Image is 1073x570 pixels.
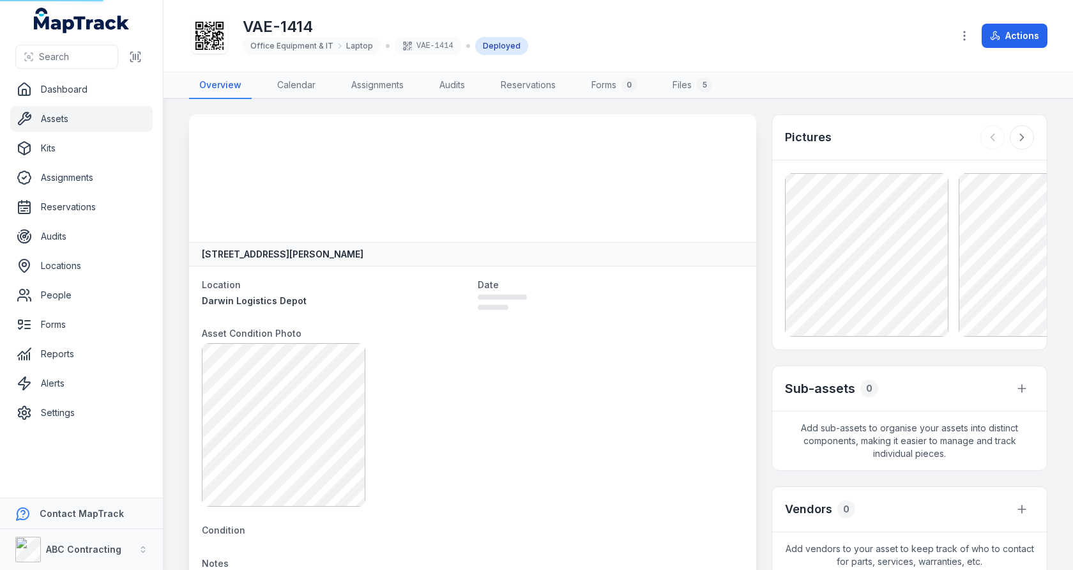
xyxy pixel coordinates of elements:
a: Assignments [10,165,153,190]
h2: Sub-assets [785,380,855,397]
div: 5 [697,77,712,93]
div: Deployed [475,37,528,55]
a: Audits [429,72,475,99]
a: Calendar [267,72,326,99]
a: Forms [10,312,153,337]
a: Files5 [662,72,722,99]
span: Location [202,279,241,290]
span: Condition [202,525,245,535]
a: Dashboard [10,77,153,102]
a: Reports [10,341,153,367]
a: People [10,282,153,308]
a: Locations [10,253,153,279]
div: 0 [860,380,878,397]
a: Kits [10,135,153,161]
a: Reservations [10,194,153,220]
a: Forms0 [581,72,647,99]
a: Alerts [10,371,153,396]
span: Darwin Logistics Depot [202,295,307,306]
h3: Pictures [785,128,832,146]
a: Assignments [341,72,414,99]
strong: Contact MapTrack [40,508,124,519]
a: Audits [10,224,153,249]
h3: Vendors [785,500,832,518]
a: Overview [189,72,252,99]
a: MapTrack [34,8,130,33]
div: 0 [621,77,637,93]
div: VAE-1414 [395,37,461,55]
span: Asset Condition Photo [202,328,301,339]
span: Notes [202,558,229,569]
span: Office Equipment & IT [250,41,333,51]
div: 0 [837,500,855,518]
span: Add sub-assets to organise your assets into distinct components, making it easier to manage and t... [772,412,1047,470]
a: Reservations [491,72,566,99]
span: Laptop [346,41,373,51]
a: Assets [10,106,153,132]
span: Date [478,279,499,290]
strong: ABC Contracting [46,544,121,555]
button: Actions [982,24,1047,48]
a: Darwin Logistics Depot [202,295,468,307]
span: Search [39,50,69,63]
h1: VAE-1414 [243,17,528,37]
button: Search [15,45,118,69]
strong: [STREET_ADDRESS][PERSON_NAME] [202,248,363,261]
a: Settings [10,400,153,426]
